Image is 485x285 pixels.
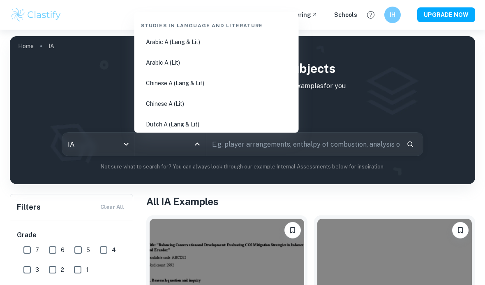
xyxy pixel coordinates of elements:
li: Chinese A (Lit) [138,94,296,113]
h6: IH [388,10,397,19]
a: Schools [334,10,357,19]
span: 4 [112,245,116,255]
p: Exemplars [183,10,221,19]
button: UPGRADE NOW [417,7,475,22]
a: Tutoring [286,10,318,19]
p: Not sure what to search for? You can always look through our example Internal Assessments below f... [16,163,469,171]
button: Close [192,138,203,150]
span: 3 [35,265,39,274]
h1: IB IA examples for all subjects [16,59,469,78]
button: Bookmark [452,222,469,238]
li: Dutch A (Lang & Lit) [138,115,296,134]
div: IA [62,133,134,156]
p: Type a search phrase to find the most relevant IA examples for you [16,81,469,91]
li: Arabic A (Lang & Lit) [138,33,296,51]
h6: Filters [17,201,41,213]
a: Home [18,40,34,52]
button: IH [384,7,401,23]
button: Help and Feedback [364,8,378,22]
span: 6 [61,245,65,255]
input: E.g. player arrangements, enthalpy of combustion, analysis of a big city... [206,133,400,156]
span: 1 [86,265,88,274]
h1: All IA Examples [146,194,475,209]
span: 7 [35,245,39,255]
button: Search [403,137,417,151]
p: Review [238,10,266,19]
li: Arabic A (Lit) [138,53,296,72]
p: IA [48,42,54,51]
h6: Grade [17,230,127,240]
li: Chinese A (Lang & Lit) [138,74,296,93]
div: Studies in Language and Literature [138,15,296,33]
span: 2 [61,265,64,274]
img: profile cover [10,36,475,184]
span: 5 [86,245,90,255]
img: Clastify logo [10,7,62,23]
button: Bookmark [284,222,301,238]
